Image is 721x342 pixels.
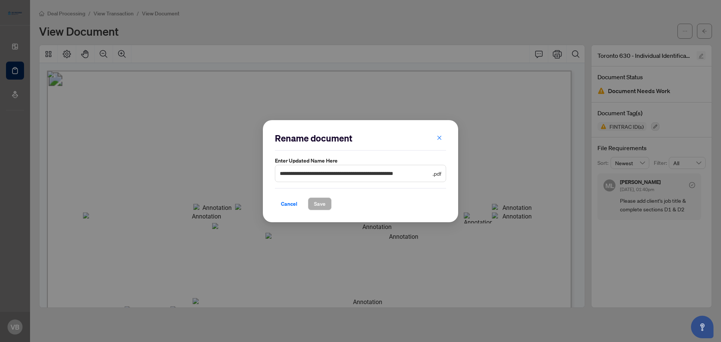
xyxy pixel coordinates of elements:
[281,197,297,209] span: Cancel
[275,132,446,144] h2: Rename document
[308,197,332,210] button: Save
[433,169,441,177] span: .pdf
[437,135,442,140] span: close
[691,316,713,338] button: Open asap
[275,197,303,210] button: Cancel
[275,157,446,165] label: Enter updated name here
